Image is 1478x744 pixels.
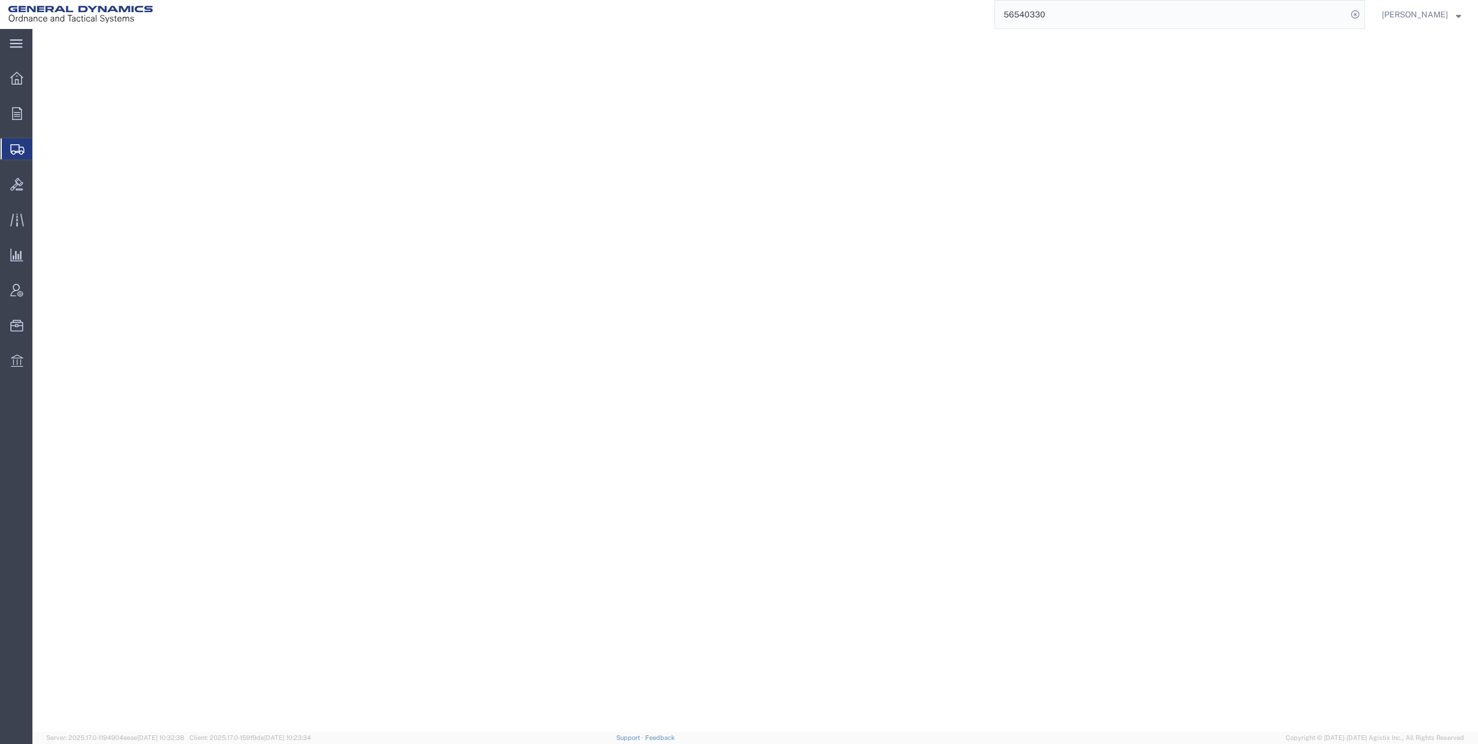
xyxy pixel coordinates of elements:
[645,734,675,741] a: Feedback
[1381,8,1462,21] button: [PERSON_NAME]
[8,6,153,23] img: logo
[1286,733,1464,743] span: Copyright © [DATE]-[DATE] Agistix Inc., All Rights Reserved
[137,734,184,741] span: [DATE] 10:32:38
[189,734,311,741] span: Client: 2025.17.0-159f9de
[32,29,1478,732] iframe: FS Legacy Container
[264,734,311,741] span: [DATE] 10:23:34
[995,1,1347,28] input: Search for shipment number, reference number
[1382,8,1448,21] span: Timothy Kilraine
[616,734,645,741] a: Support
[46,734,184,741] span: Server: 2025.17.0-1194904eeae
